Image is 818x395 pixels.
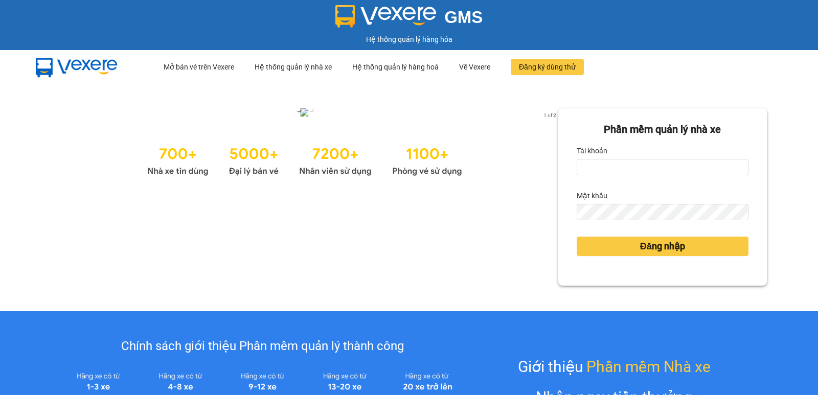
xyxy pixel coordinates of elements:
[577,237,748,256] button: Đăng nhập
[577,204,748,220] input: Mật khẩu
[297,107,301,111] li: slide item 1
[309,107,313,111] li: slide item 2
[335,5,437,28] img: logo 2
[335,15,483,24] a: GMS
[255,51,332,83] div: Hệ thống quản lý nhà xe
[540,108,558,122] p: 1 of 2
[544,108,558,120] button: next slide / item
[577,122,748,137] div: Phần mềm quản lý nhà xe
[444,8,483,27] span: GMS
[577,143,607,159] label: Tài khoản
[3,34,815,45] div: Hệ thống quản lý hàng hóa
[352,51,439,83] div: Hệ thống quản lý hàng hoá
[57,337,468,356] div: Chính sách giới thiệu Phần mềm quản lý thành công
[511,59,584,75] button: Đăng ký dùng thử
[51,108,65,120] button: previous slide / item
[519,61,576,73] span: Đăng ký dùng thử
[586,355,711,379] span: Phần mềm Nhà xe
[640,239,685,253] span: Đăng nhập
[577,188,607,204] label: Mật khẩu
[577,159,748,175] input: Tài khoản
[459,51,490,83] div: Về Vexere
[147,140,462,179] img: Statistics.png
[26,50,128,84] img: mbUUG5Q.png
[518,355,711,379] div: Giới thiệu
[164,51,234,83] div: Mở bán vé trên Vexere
